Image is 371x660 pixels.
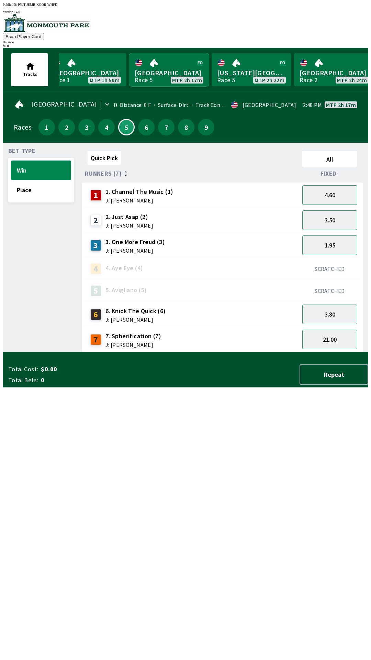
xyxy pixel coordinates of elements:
span: MTP 2h 17m [326,102,356,108]
span: J: [PERSON_NAME] [105,198,173,203]
span: 3.80 [325,310,335,318]
span: Total Bets: [8,376,38,384]
span: 5. Avigliano (5) [105,286,147,295]
a: [US_STATE][GEOGRAPHIC_DATA]Race 5MTP 2h 22m [212,53,291,86]
span: J: [PERSON_NAME] [105,342,161,348]
span: 8 [180,125,193,130]
div: [GEOGRAPHIC_DATA] [243,102,296,108]
div: Races [14,124,31,130]
span: [GEOGRAPHIC_DATA] [300,68,368,77]
span: $0.00 [41,365,149,373]
span: J: [PERSON_NAME] [105,317,166,322]
button: Place [11,180,71,200]
div: 1 [90,190,101,201]
button: 4.60 [302,185,357,205]
span: Total Cost: [8,365,38,373]
span: Distance: 8 F [120,101,151,108]
a: [GEOGRAPHIC_DATA]Race 1MTP 1h 59m [47,53,126,86]
span: 3 [80,125,93,130]
span: All [305,155,354,163]
div: $ 0.00 [3,44,368,48]
button: Scan Player Card [3,33,44,40]
button: Win [11,161,71,180]
button: 1 [38,119,55,135]
span: [US_STATE][GEOGRAPHIC_DATA] [217,68,286,77]
span: MTP 1h 59m [90,77,120,83]
div: Race 1 [52,77,70,83]
button: 6 [138,119,155,135]
button: 2 [58,119,75,135]
div: 5 [90,285,101,296]
span: 9 [200,125,213,130]
button: 5 [118,119,135,135]
span: Track Condition: Firm [189,101,249,108]
span: J: [PERSON_NAME] [105,248,165,253]
span: MTP 2h 22m [255,77,284,83]
span: Tracks [23,71,37,77]
span: 6. Knick The Quick (6) [105,307,166,316]
div: Fixed [300,170,360,177]
button: 21.00 [302,330,357,349]
div: Race 5 [217,77,235,83]
div: Public ID: [3,3,368,7]
span: 2. Just Asap (2) [105,212,153,221]
button: 1.95 [302,235,357,255]
div: 3 [90,240,101,251]
div: 2 [90,215,101,226]
div: 4 [90,263,101,274]
span: 4.60 [325,191,335,199]
span: 1. Channel The Music (1) [105,187,173,196]
div: 6 [90,309,101,320]
span: Place [17,186,65,194]
div: Runners (7) [85,170,300,177]
button: Tracks [11,53,48,86]
span: [GEOGRAPHIC_DATA] [31,101,97,107]
span: PYJT-JEMR-KOOR-WHFE [18,3,57,7]
span: 21.00 [323,335,337,343]
span: 0 [41,376,149,384]
span: MTP 2h 24m [337,77,367,83]
span: 6 [140,125,153,130]
button: 7 [158,119,175,135]
button: 3.50 [302,210,357,230]
span: J: [PERSON_NAME] [105,223,153,228]
span: 3. One More Freud (3) [105,238,165,246]
div: SCRATCHED [302,287,357,294]
span: 5 [121,125,132,129]
div: Race 2 [300,77,317,83]
button: 8 [178,119,194,135]
span: 7. Spherification (7) [105,332,161,341]
span: 4 [100,125,113,130]
span: 7 [160,125,173,130]
button: 9 [198,119,214,135]
span: Runners (7) [85,171,122,176]
button: 3 [78,119,95,135]
span: Surface: Dirt [151,101,189,108]
span: 2:48 PM [303,102,322,108]
span: Repeat [306,371,362,378]
button: 3.80 [302,305,357,324]
a: [GEOGRAPHIC_DATA]Race 5MTP 2h 17m [129,53,209,86]
span: 1 [40,125,53,130]
button: All [302,151,357,167]
span: 3.50 [325,216,335,224]
button: Quick Pick [88,151,121,165]
button: 4 [98,119,115,135]
div: 0 [114,102,117,108]
img: venue logo [3,14,90,32]
span: Win [17,166,65,174]
span: Bet Type [8,148,35,154]
span: [GEOGRAPHIC_DATA] [52,68,121,77]
span: Quick Pick [91,154,118,162]
div: Balance [3,40,368,44]
div: Version 1.4.0 [3,10,368,14]
div: 7 [90,334,101,345]
span: 1.95 [325,241,335,249]
span: 2 [60,125,73,130]
div: SCRATCHED [302,265,357,272]
span: 4. Aye Eye (4) [105,264,143,273]
button: Repeat [300,364,368,385]
span: Fixed [321,171,337,176]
